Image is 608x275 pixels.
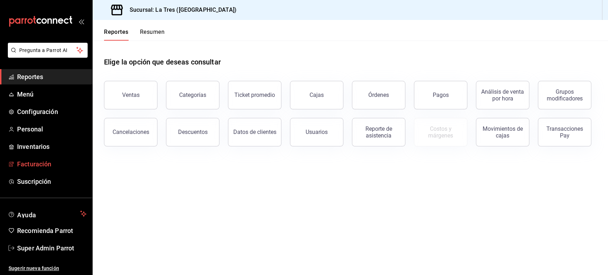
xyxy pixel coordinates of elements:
span: Menú [17,89,87,99]
span: Ayuda [17,209,77,218]
span: Facturación [17,159,87,169]
div: Análisis de venta por hora [480,88,525,102]
span: Personal [17,124,87,134]
div: Usuarios [306,129,328,135]
div: Pagos [433,92,449,98]
button: Descuentos [166,118,219,146]
span: Sugerir nueva función [9,265,87,272]
div: Grupos modificadores [542,88,587,102]
div: Movimientos de cajas [480,125,525,139]
button: Ventas [104,81,157,109]
div: Órdenes [368,92,389,98]
div: Descuentos [178,129,208,135]
button: Datos de clientes [228,118,281,146]
button: Movimientos de cajas [476,118,529,146]
span: Recomienda Parrot [17,226,87,235]
button: Transacciones Pay [538,118,591,146]
h3: Sucursal: La Tres ([GEOGRAPHIC_DATA]) [124,6,237,14]
div: Transacciones Pay [542,125,587,139]
button: Grupos modificadores [538,81,591,109]
span: Suscripción [17,177,87,186]
button: Pagos [414,81,467,109]
div: Costos y márgenes [419,125,463,139]
span: Configuración [17,107,87,116]
button: Resumen [140,28,165,41]
button: Cajas [290,81,343,109]
div: Reporte de asistencia [357,125,401,139]
div: Datos de clientes [233,129,276,135]
div: Categorías [179,92,206,98]
h1: Elige la opción que deseas consultar [104,57,221,67]
button: Reporte de asistencia [352,118,405,146]
button: Pregunta a Parrot AI [8,43,88,58]
span: Reportes [17,72,87,82]
button: Contrata inventarios para ver este reporte [414,118,467,146]
button: Análisis de venta por hora [476,81,529,109]
button: Ticket promedio [228,81,281,109]
div: Ventas [122,92,140,98]
button: Órdenes [352,81,405,109]
div: navigation tabs [104,28,165,41]
button: Reportes [104,28,129,41]
button: Categorías [166,81,219,109]
a: Pregunta a Parrot AI [5,52,88,59]
div: Cancelaciones [113,129,149,135]
button: Usuarios [290,118,343,146]
span: Pregunta a Parrot AI [19,47,77,54]
button: open_drawer_menu [78,19,84,24]
div: Ticket promedio [234,92,275,98]
button: Cancelaciones [104,118,157,146]
span: Super Admin Parrot [17,243,87,253]
div: Cajas [310,92,324,98]
span: Inventarios [17,142,87,151]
